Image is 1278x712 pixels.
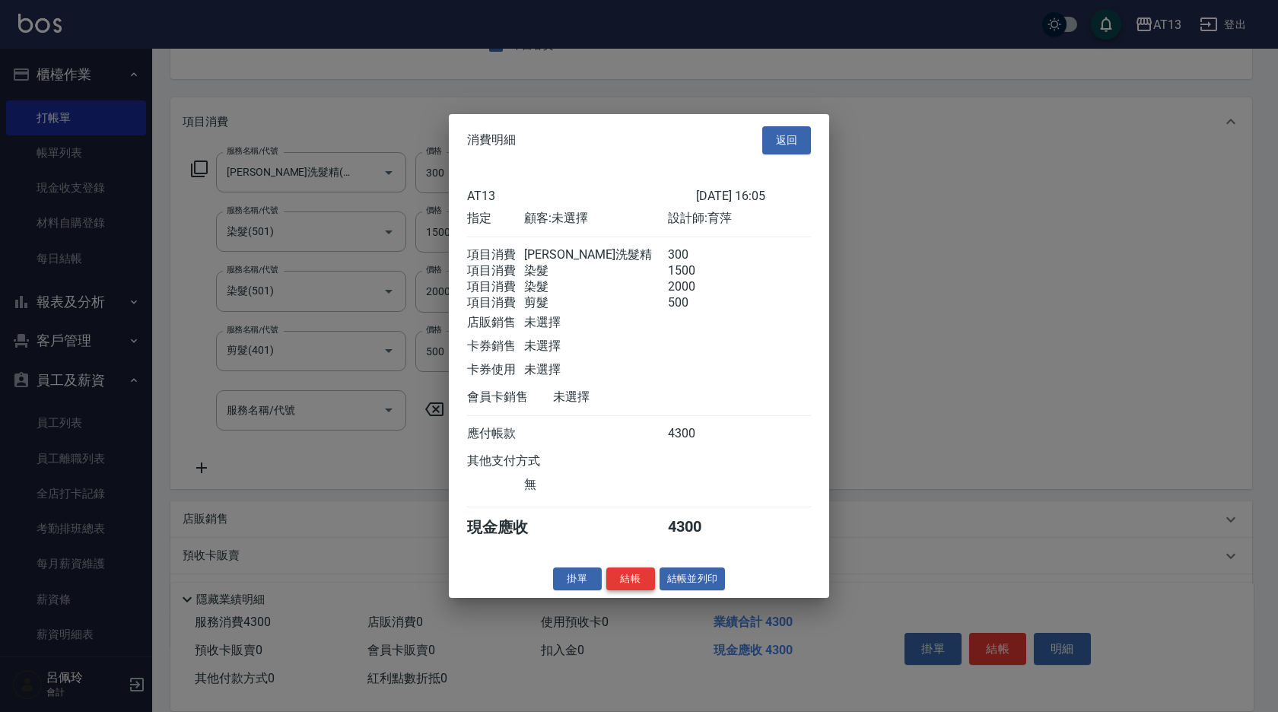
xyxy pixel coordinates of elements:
div: 其他支付方式 [467,453,582,469]
div: 4300 [668,517,725,537]
div: [PERSON_NAME]洗髮精 [524,246,667,262]
div: 應付帳款 [467,425,524,441]
button: 結帳 [606,567,655,590]
div: 項目消費 [467,294,524,310]
div: 會員卡銷售 [467,389,553,405]
div: [DATE] 16:05 [696,188,811,202]
div: 顧客: 未選擇 [524,210,667,226]
div: 無 [524,476,667,492]
span: 消費明細 [467,132,516,148]
div: 未選擇 [524,361,667,377]
div: 染髮 [524,262,667,278]
div: AT13 [467,188,696,202]
button: 返回 [762,126,811,154]
div: 染髮 [524,278,667,294]
div: 設計師: 育萍 [668,210,811,226]
button: 結帳並列印 [660,567,726,590]
div: 店販銷售 [467,314,524,330]
div: 1500 [668,262,725,278]
div: 項目消費 [467,278,524,294]
div: 指定 [467,210,524,226]
div: 未選擇 [553,389,696,405]
div: 項目消費 [467,246,524,262]
div: 500 [668,294,725,310]
div: 卡券銷售 [467,338,524,354]
div: 剪髮 [524,294,667,310]
div: 未選擇 [524,314,667,330]
div: 未選擇 [524,338,667,354]
div: 2000 [668,278,725,294]
div: 現金應收 [467,517,553,537]
button: 掛單 [553,567,602,590]
div: 卡券使用 [467,361,524,377]
div: 300 [668,246,725,262]
div: 項目消費 [467,262,524,278]
div: 4300 [668,425,725,441]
